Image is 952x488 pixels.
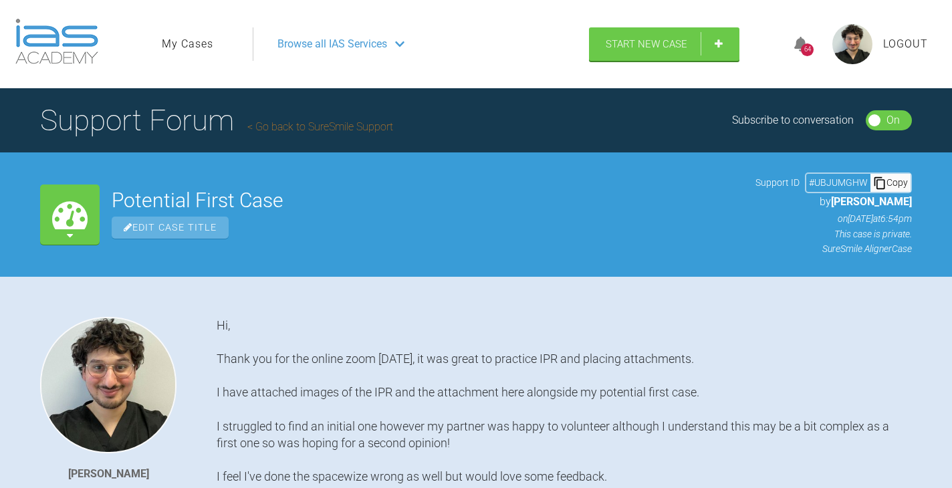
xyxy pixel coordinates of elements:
h2: Potential First Case [112,191,743,211]
span: [PERSON_NAME] [831,195,912,208]
div: Copy [870,174,911,191]
div: On [886,112,900,129]
a: Start New Case [589,27,739,61]
h1: Support Forum [40,97,393,144]
span: Browse all IAS Services [277,35,387,53]
img: profile.png [832,24,872,64]
img: logo-light.3e3ef733.png [15,19,98,64]
span: Start New Case [606,38,687,50]
img: Alex Halim [40,317,176,453]
p: SureSmile Aligner Case [755,241,912,256]
a: My Cases [162,35,213,53]
div: Subscribe to conversation [732,112,854,129]
div: # UBJUMGHW [806,175,870,190]
p: This case is private. [755,227,912,241]
span: Edit Case Title [112,217,229,239]
div: 64 [801,43,814,56]
a: Logout [883,35,928,53]
p: by [755,193,912,211]
div: [PERSON_NAME] [68,465,149,483]
a: Go back to SureSmile Support [247,120,393,133]
span: Support ID [755,175,800,190]
p: on [DATE] at 6:54pm [755,211,912,226]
